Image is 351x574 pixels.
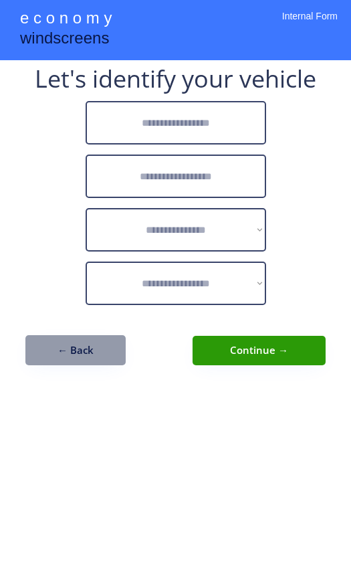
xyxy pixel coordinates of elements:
[20,27,109,53] div: windscreens
[20,7,112,32] div: e c o n o m y
[35,67,316,91] div: Let's identify your vehicle
[193,336,326,365] button: Continue →
[25,335,126,365] button: ← Back
[282,10,338,40] div: Internal Form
